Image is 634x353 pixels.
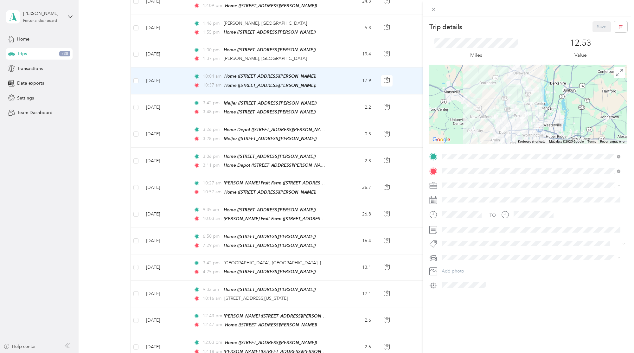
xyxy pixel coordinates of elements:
[431,136,452,144] img: Google
[600,140,625,143] a: Report a map error
[429,22,462,31] p: Trip details
[570,38,591,48] p: 12.53
[549,140,584,143] span: Map data ©2025 Google
[574,51,587,59] p: Value
[518,139,545,144] button: Keyboard shortcuts
[490,212,496,219] div: TO
[439,267,627,276] button: Add photo
[431,136,452,144] a: Open this area in Google Maps (opens a new window)
[587,140,596,143] a: Terms (opens in new tab)
[470,51,482,59] p: Miles
[599,318,634,353] iframe: Everlance-gr Chat Button Frame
